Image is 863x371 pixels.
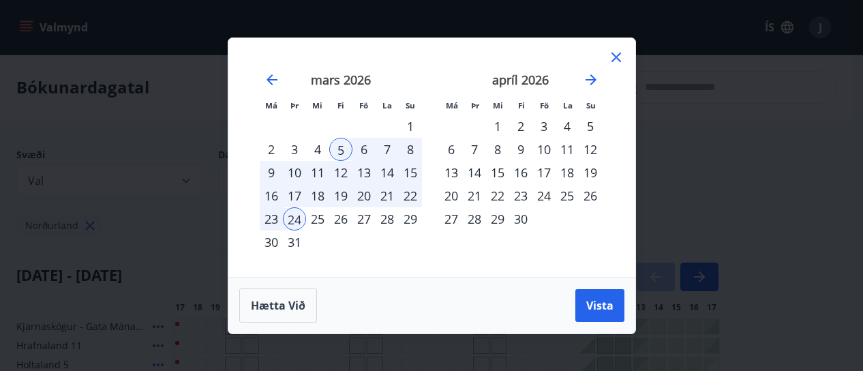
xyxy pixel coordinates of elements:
div: 8 [486,138,509,161]
td: Choose þriðjudagur, 3. mars 2026 as your check-out date. It’s available. [283,138,306,161]
td: Selected. mánudagur, 9. mars 2026 [260,161,283,184]
td: Choose fimmtudagur, 16. apríl 2026 as your check-out date. It’s available. [509,161,532,184]
div: 27 [440,207,463,231]
td: Selected as start date. fimmtudagur, 5. mars 2026 [329,138,352,161]
td: Choose mánudagur, 20. apríl 2026 as your check-out date. It’s available. [440,184,463,207]
strong: mars 2026 [311,72,371,88]
td: Selected. fimmtudagur, 19. mars 2026 [329,184,352,207]
td: Selected. laugardagur, 7. mars 2026 [376,138,399,161]
td: Choose mánudagur, 6. apríl 2026 as your check-out date. It’s available. [440,138,463,161]
small: Mi [493,100,503,110]
td: Choose fimmtudagur, 2. apríl 2026 as your check-out date. It’s available. [509,115,532,138]
div: 4 [306,138,329,161]
button: Vista [575,289,624,322]
div: 1 [399,115,422,138]
div: Move forward to switch to the next month. [583,72,599,88]
td: Selected. miðvikudagur, 11. mars 2026 [306,161,329,184]
small: Mi [312,100,322,110]
div: Calendar [245,55,619,261]
td: Selected. laugardagur, 21. mars 2026 [376,184,399,207]
div: 20 [440,184,463,207]
div: 18 [556,161,579,184]
td: Choose miðvikudagur, 25. mars 2026 as your check-out date. It’s available. [306,207,329,231]
td: Choose sunnudagur, 5. apríl 2026 as your check-out date. It’s available. [579,115,602,138]
div: 13 [352,161,376,184]
div: 15 [486,161,509,184]
div: 6 [440,138,463,161]
div: 24 [532,184,556,207]
small: Fi [518,100,525,110]
div: 16 [260,184,283,207]
div: 26 [329,207,352,231]
td: Choose föstudagur, 3. apríl 2026 as your check-out date. It’s available. [532,115,556,138]
div: 23 [260,207,283,231]
div: 8 [399,138,422,161]
div: 31 [283,231,306,254]
td: Choose sunnudagur, 29. mars 2026 as your check-out date. It’s available. [399,207,422,231]
td: Choose þriðjudagur, 28. apríl 2026 as your check-out date. It’s available. [463,207,486,231]
div: 17 [283,184,306,207]
td: Selected. sunnudagur, 8. mars 2026 [399,138,422,161]
div: 5 [579,115,602,138]
div: 19 [329,184,352,207]
td: Choose sunnudagur, 12. apríl 2026 as your check-out date. It’s available. [579,138,602,161]
small: Fi [337,100,344,110]
div: 26 [579,184,602,207]
div: Move backward to switch to the previous month. [264,72,280,88]
td: Choose þriðjudagur, 21. apríl 2026 as your check-out date. It’s available. [463,184,486,207]
small: Su [406,100,415,110]
div: 14 [463,161,486,184]
td: Choose fimmtudagur, 9. apríl 2026 as your check-out date. It’s available. [509,138,532,161]
div: 21 [376,184,399,207]
div: 21 [463,184,486,207]
td: Choose mánudagur, 13. apríl 2026 as your check-out date. It’s available. [440,161,463,184]
td: Selected. sunnudagur, 15. mars 2026 [399,161,422,184]
div: 13 [440,161,463,184]
td: Choose laugardagur, 25. apríl 2026 as your check-out date. It’s available. [556,184,579,207]
div: 29 [399,207,422,231]
td: Selected. laugardagur, 14. mars 2026 [376,161,399,184]
small: Þr [290,100,299,110]
div: 3 [532,115,556,138]
div: 28 [463,207,486,231]
div: 19 [579,161,602,184]
td: Choose fimmtudagur, 23. apríl 2026 as your check-out date. It’s available. [509,184,532,207]
td: Choose þriðjudagur, 7. apríl 2026 as your check-out date. It’s available. [463,138,486,161]
div: 11 [556,138,579,161]
div: 27 [352,207,376,231]
div: 12 [579,138,602,161]
small: La [382,100,392,110]
span: Vista [586,298,614,313]
div: 17 [532,161,556,184]
td: Choose sunnudagur, 19. apríl 2026 as your check-out date. It’s available. [579,161,602,184]
div: 9 [509,138,532,161]
div: 6 [352,138,376,161]
td: Selected. þriðjudagur, 17. mars 2026 [283,184,306,207]
div: 22 [486,184,509,207]
small: La [563,100,573,110]
td: Selected. sunnudagur, 22. mars 2026 [399,184,422,207]
div: 5 [329,138,352,161]
td: Choose sunnudagur, 26. apríl 2026 as your check-out date. It’s available. [579,184,602,207]
td: Choose miðvikudagur, 29. apríl 2026 as your check-out date. It’s available. [486,207,509,231]
td: Choose sunnudagur, 1. mars 2026 as your check-out date. It’s available. [399,115,422,138]
div: 29 [486,207,509,231]
td: Selected. mánudagur, 16. mars 2026 [260,184,283,207]
td: Choose föstudagur, 27. mars 2026 as your check-out date. It’s available. [352,207,376,231]
td: Selected. miðvikudagur, 18. mars 2026 [306,184,329,207]
td: Selected. þriðjudagur, 10. mars 2026 [283,161,306,184]
td: Selected. mánudagur, 23. mars 2026 [260,207,283,231]
div: 3 [283,138,306,161]
div: 4 [556,115,579,138]
td: Choose mánudagur, 30. mars 2026 as your check-out date. It’s available. [260,231,283,254]
strong: apríl 2026 [492,72,549,88]
td: Choose föstudagur, 10. apríl 2026 as your check-out date. It’s available. [532,138,556,161]
td: Selected as end date. þriðjudagur, 24. mars 2026 [283,207,306,231]
td: Choose laugardagur, 18. apríl 2026 as your check-out date. It’s available. [556,161,579,184]
div: 2 [260,138,283,161]
div: 22 [399,184,422,207]
td: Choose fimmtudagur, 30. apríl 2026 as your check-out date. It’s available. [509,207,532,231]
td: Selected. fimmtudagur, 12. mars 2026 [329,161,352,184]
td: Selected. föstudagur, 13. mars 2026 [352,161,376,184]
div: 16 [509,161,532,184]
